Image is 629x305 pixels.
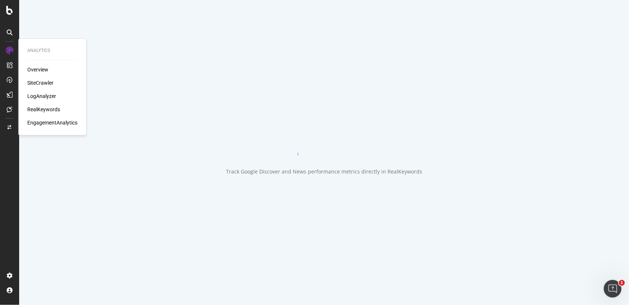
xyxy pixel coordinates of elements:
a: SiteCrawler [27,79,53,87]
div: Track Google Discover and News performance metrics directly in RealKeywords [226,168,422,175]
a: LogAnalyzer [27,92,56,100]
a: EngagementAnalytics [27,119,77,126]
a: Overview [27,66,48,73]
div: Analytics [27,48,77,54]
a: RealKeywords [27,106,60,113]
span: 1 [619,280,625,286]
div: animation [298,130,351,156]
iframe: Intercom live chat [604,280,622,298]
